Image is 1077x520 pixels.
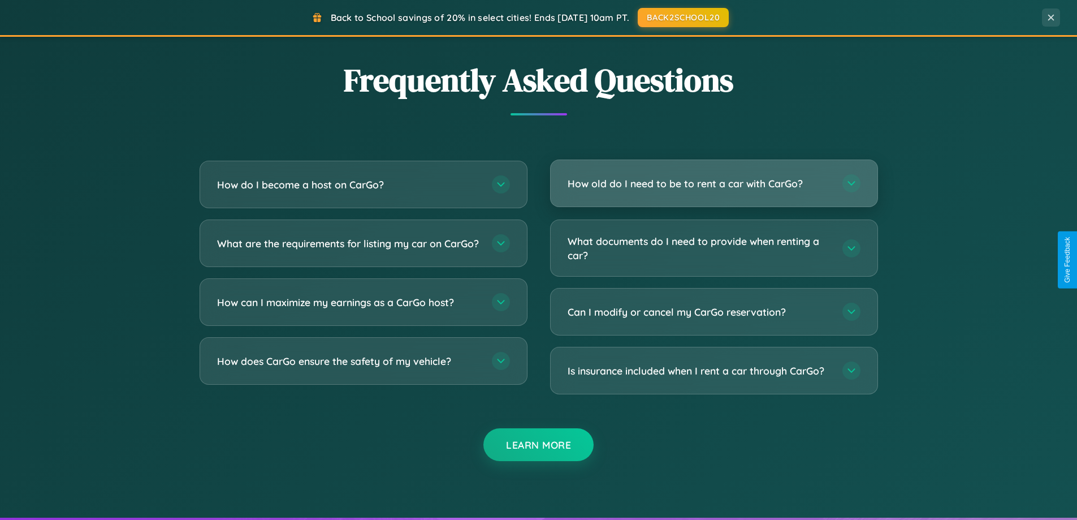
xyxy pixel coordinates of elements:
h3: How old do I need to be to rent a car with CarGo? [568,177,831,191]
button: BACK2SCHOOL20 [638,8,729,27]
h3: Is insurance included when I rent a car through CarGo? [568,364,831,378]
h3: What are the requirements for listing my car on CarGo? [217,237,481,251]
h3: Can I modify or cancel my CarGo reservation? [568,305,831,319]
h3: What documents do I need to provide when renting a car? [568,234,831,262]
div: Give Feedback [1063,237,1071,283]
h3: How can I maximize my earnings as a CarGo host? [217,295,481,310]
h3: How do I become a host on CarGo? [217,178,481,192]
button: Learn More [483,428,594,461]
h3: How does CarGo ensure the safety of my vehicle? [217,354,481,368]
h2: Frequently Asked Questions [200,58,878,102]
span: Back to School savings of 20% in select cities! Ends [DATE] 10am PT. [331,12,629,23]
